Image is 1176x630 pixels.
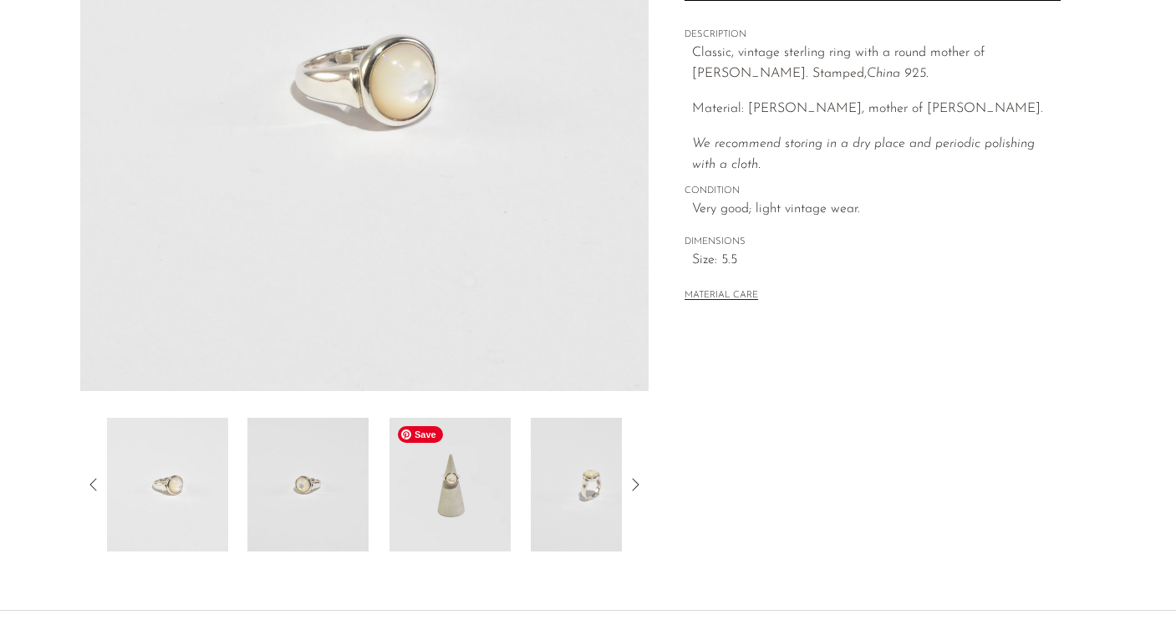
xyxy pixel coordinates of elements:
[692,43,1061,85] p: Classic, vintage sterling ring with a round mother of [PERSON_NAME]. Stamped,
[685,28,1061,43] span: DESCRIPTION
[685,184,1061,199] span: CONDITION
[247,418,369,551] img: Round Mother of Pearl Ring
[685,290,758,302] button: MATERIAL CARE
[389,418,511,551] img: Round Mother of Pearl Ring
[107,418,228,551] img: Round Mother of Pearl Ring
[692,137,1035,172] i: We recommend storing in a dry place and periodic polishing with a cloth.
[867,67,929,80] em: China 925.
[692,250,1061,272] span: Size: 5.5
[685,235,1061,250] span: DIMENSIONS
[398,426,443,443] span: Save
[531,418,652,551] img: Round Mother of Pearl Ring
[692,99,1061,120] p: Material: [PERSON_NAME], mother of [PERSON_NAME].
[692,199,1061,221] span: Very good; light vintage wear.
